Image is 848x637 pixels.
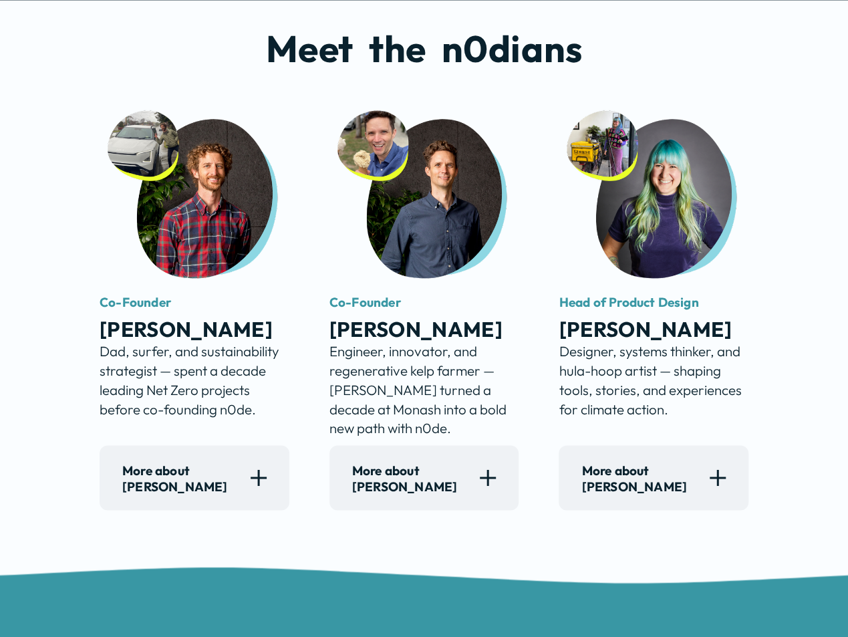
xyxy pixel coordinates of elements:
[122,452,267,504] button: More about [PERSON_NAME]
[581,452,726,504] button: More about [PERSON_NAME]
[100,342,289,418] p: Dad, surfer, and sustainability strategist — spent a decade leading Net Zero projects before co-f...
[100,317,289,342] h3: [PERSON_NAME]
[352,462,480,494] span: More about [PERSON_NAME]
[132,29,716,69] h2: Meet the n0dians
[329,294,401,310] strong: Co-Founder
[329,342,519,438] p: Engineer, innovator, and regenerative kelp farmer — [PERSON_NAME] turned a decade at Monash into ...
[352,452,497,504] button: More about [PERSON_NAME]
[559,342,748,418] p: Designer, systems thinker, and hula-hoop artist — shaping tools, stories, and experiences for cli...
[559,317,748,342] h3: [PERSON_NAME]
[329,317,519,342] h3: [PERSON_NAME]
[122,462,251,494] span: More about [PERSON_NAME]
[559,294,698,310] strong: Head of Product Design
[581,462,710,494] span: More about [PERSON_NAME]
[100,294,171,310] strong: Co-Founder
